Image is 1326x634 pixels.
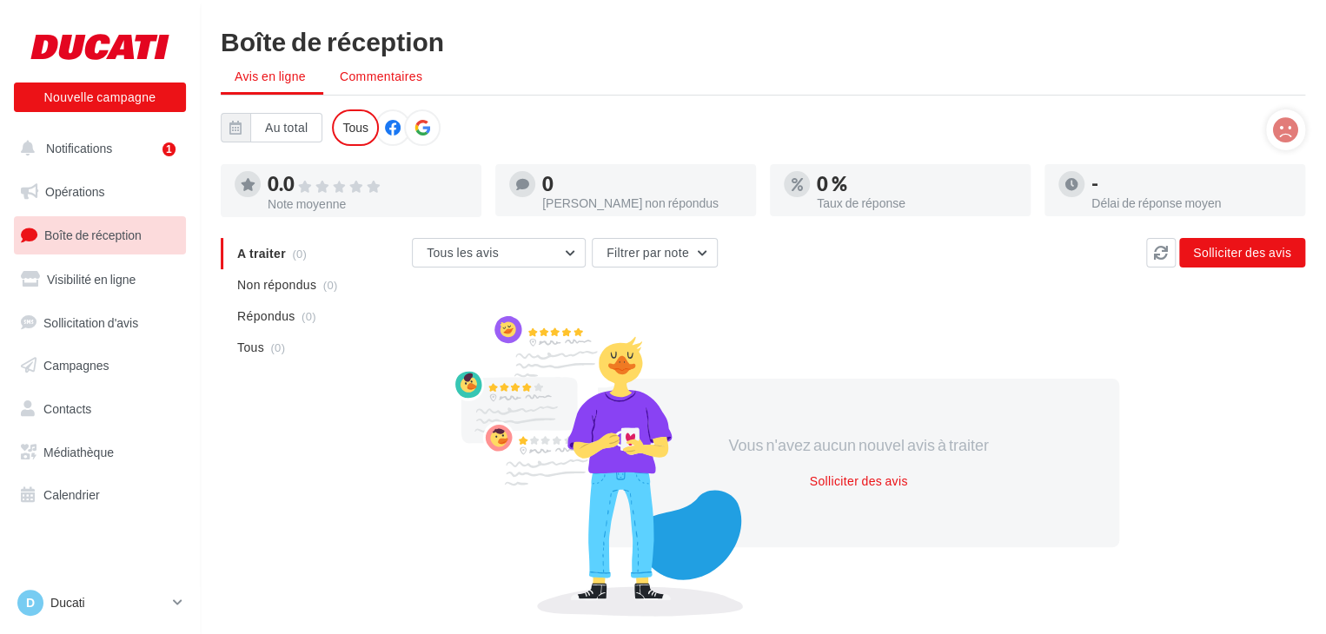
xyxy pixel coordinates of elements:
[43,358,109,373] span: Campagnes
[43,314,138,329] span: Sollicitation d'avis
[427,245,499,260] span: Tous les avis
[250,113,322,142] button: Au total
[221,113,322,142] button: Au total
[1091,175,1291,194] div: -
[237,339,264,356] span: Tous
[268,198,467,210] div: Note moyenne
[302,309,316,323] span: (0)
[10,174,189,210] a: Opérations
[10,477,189,513] a: Calendrier
[1091,197,1291,209] div: Délai de réponse moyen
[237,307,295,325] span: Répondus
[43,487,100,502] span: Calendrier
[47,272,136,287] span: Visibilité en ligne
[592,238,718,267] button: Filtrer par note
[10,305,189,341] a: Sollicitation d'avis
[1179,238,1305,267] button: Solliciter des avis
[323,278,338,292] span: (0)
[50,594,166,611] p: Ducati
[542,175,742,194] div: 0
[10,261,189,298] a: Visibilité en ligne
[44,228,142,242] span: Boîte de réception
[10,130,182,167] button: Notifications 1
[10,347,189,384] a: Campagnes
[340,69,422,83] span: Commentaires
[46,141,112,155] span: Notifications
[14,586,186,619] a: D Ducati
[10,391,189,427] a: Contacts
[45,184,104,199] span: Opérations
[221,28,1305,54] div: Boîte de réception
[270,340,285,354] span: (0)
[412,238,586,267] button: Tous les avis
[10,434,189,471] a: Médiathèque
[26,594,35,611] span: D
[237,276,316,294] span: Non répondus
[817,197,1017,209] div: Taux de réponse
[709,434,1008,457] div: Vous n'avez aucun nouvel avis à traiter
[268,175,467,195] div: 0.0
[332,109,379,146] div: Tous
[43,401,91,416] span: Contacts
[542,197,742,209] div: [PERSON_NAME] non répondus
[802,471,914,492] button: Solliciter des avis
[43,445,114,459] span: Médiathèque
[162,142,176,156] div: 1
[817,175,1017,194] div: 0 %
[14,83,186,112] button: Nouvelle campagne
[10,216,189,254] a: Boîte de réception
